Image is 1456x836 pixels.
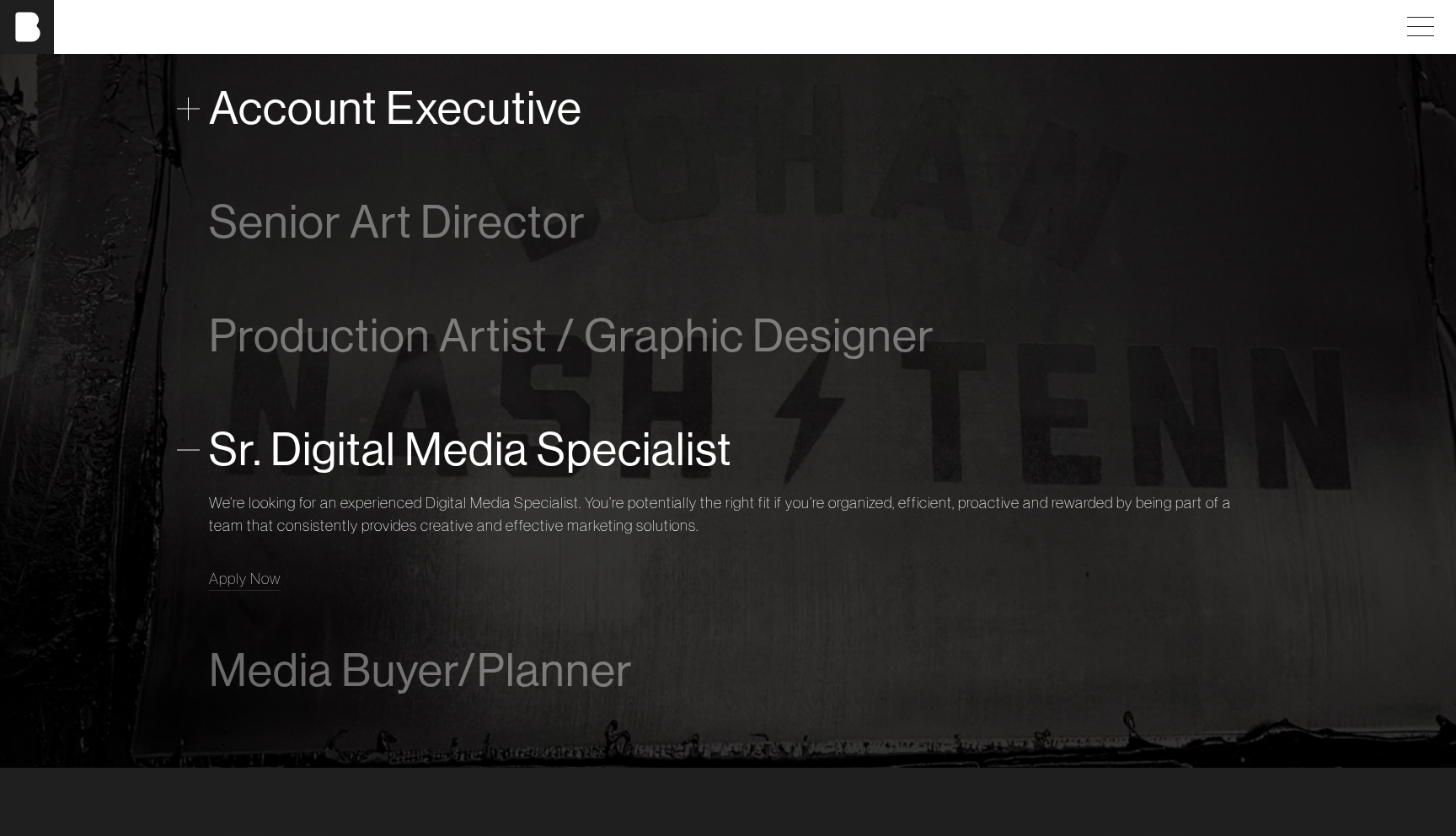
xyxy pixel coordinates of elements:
[209,83,582,134] span: Account Executive
[209,196,586,248] span: Senior Art Director
[209,645,633,696] span: Media Buyer/Planner
[209,491,1247,537] p: We’re looking for an experienced Digital Media Specialist. You’re potentially the right fit if yo...
[209,424,732,475] span: Sr. Digital Media Specialist
[209,569,281,588] span: Apply Now
[209,310,934,362] span: Production Artist / Graphic Designer
[209,567,281,590] a: Apply Now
